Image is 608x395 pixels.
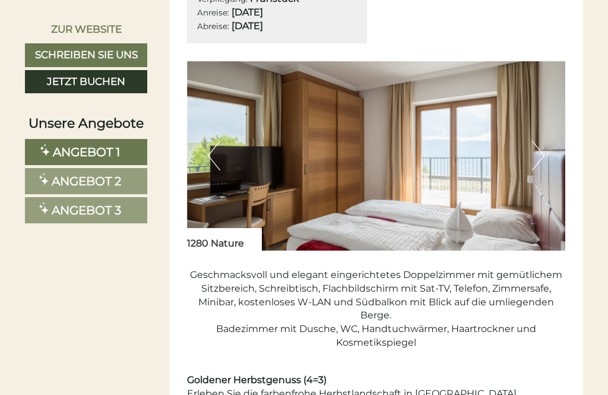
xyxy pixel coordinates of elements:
[53,145,120,159] span: Angebot 1
[52,174,121,188] span: Angebot 2
[232,20,263,31] b: [DATE]
[25,43,147,67] a: Schreiben Sie uns
[187,61,566,251] img: image
[25,114,147,132] div: Unsere Angebote
[25,70,147,94] a: Jetzt buchen
[187,374,566,387] div: Goldener Herbstgenuss (4=3)
[208,141,220,170] button: Previous
[187,228,262,251] div: 1280 Nature
[232,7,263,18] b: [DATE]
[25,18,147,40] a: Zur Website
[197,8,229,17] small: Anreise:
[187,268,566,350] p: Geschmacksvoll und elegant eingerichtetes Doppelzimmer mit gemütlichem Sitzbereich, Schreibtisch,...
[532,141,544,170] button: Next
[52,203,121,217] span: Angebot 3
[197,21,229,31] small: Abreise:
